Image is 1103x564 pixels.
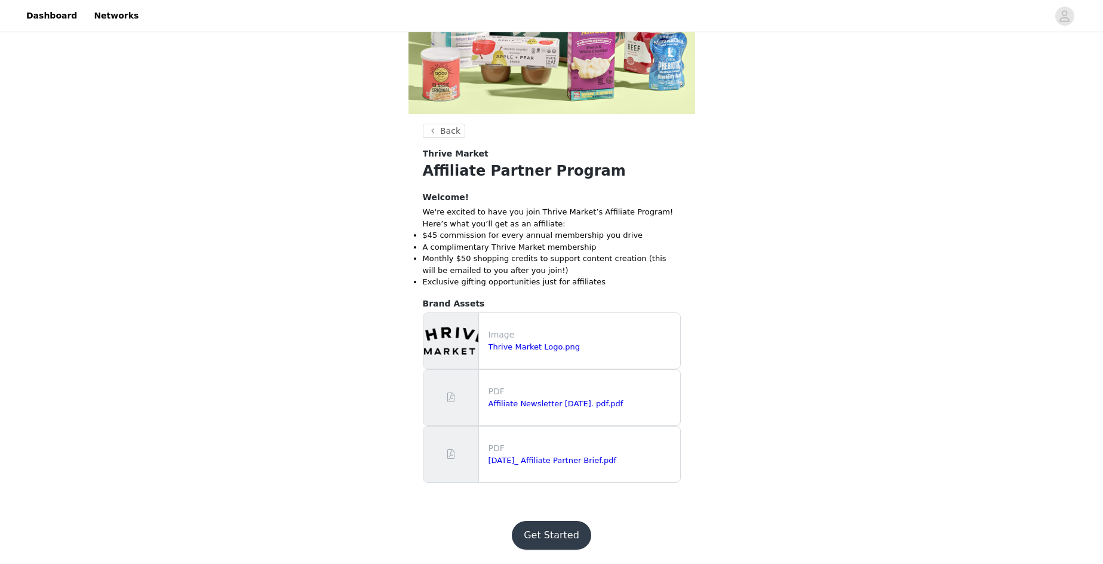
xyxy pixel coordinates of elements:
h1: Affiliate Partner Program [423,160,681,182]
div: avatar [1059,7,1070,26]
h4: Brand Assets [423,298,681,310]
p: Image [488,329,675,341]
p: PDF [488,385,675,398]
li: A complimentary Thrive Market membership [423,241,681,253]
span: Thrive Market [423,148,488,160]
li: Monthly $50 shopping credits to support content creation (this will be emailed to you after you j... [423,253,681,276]
a: [DATE]_ Affiliate Partner Brief.pdf [488,456,617,465]
button: Back [423,124,466,138]
a: Thrive Market Logo.png [488,342,580,351]
a: Affiliate Newsletter [DATE]. pdf.pdf [488,399,623,408]
p: PDF [488,442,675,455]
h4: Welcome! [423,191,681,204]
button: Get Started [512,521,591,550]
a: Networks [87,2,146,29]
li: $45 commission for every annual membership you drive [423,229,681,241]
img: file [423,313,478,369]
li: Exclusive gifting opportunities just for affiliates [423,276,681,288]
p: We're excited to have you join Thrive Market’s Affiliate Program! Here’s what you’ll get as an af... [423,206,681,229]
a: Dashboard [19,2,84,29]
